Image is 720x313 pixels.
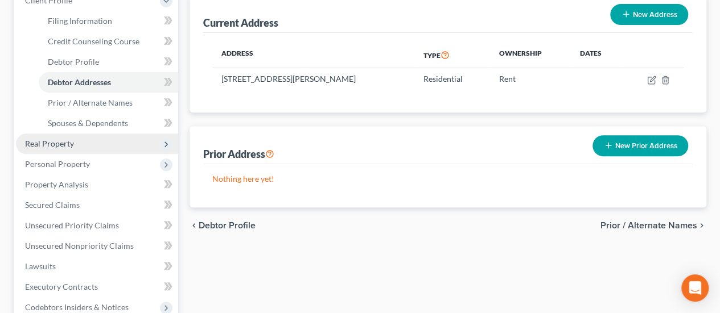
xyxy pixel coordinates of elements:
span: Debtor Profile [199,221,256,230]
a: Debtor Profile [39,52,178,72]
span: Property Analysis [25,180,88,189]
td: Rent [490,68,570,90]
button: New Address [610,4,688,25]
span: Prior / Alternate Names [600,221,697,230]
span: Codebtors Insiders & Notices [25,302,129,312]
span: Unsecured Priority Claims [25,220,119,230]
a: Debtor Addresses [39,72,178,93]
button: Prior / Alternate Names chevron_right [600,221,706,230]
i: chevron_left [190,221,199,230]
th: Dates [571,42,624,68]
a: Unsecured Priority Claims [16,215,178,236]
span: Credit Counseling Course [48,36,139,46]
th: Address [212,42,414,68]
span: Debtor Profile [48,57,99,66]
span: Personal Property [25,159,90,169]
a: Credit Counseling Course [39,31,178,52]
a: Prior / Alternate Names [39,93,178,113]
span: Filing Information [48,16,112,26]
div: Open Intercom Messenger [681,274,709,302]
span: Unsecured Nonpriority Claims [25,241,134,251]
td: Residential [414,68,491,90]
button: New Prior Address [593,135,688,156]
a: Unsecured Nonpriority Claims [16,236,178,256]
span: Debtor Addresses [48,77,111,87]
a: Secured Claims [16,195,178,215]
th: Type [414,42,491,68]
button: chevron_left Debtor Profile [190,221,256,230]
span: Secured Claims [25,200,80,210]
th: Ownership [490,42,570,68]
a: Property Analysis [16,174,178,195]
span: Prior / Alternate Names [48,98,133,107]
span: Executory Contracts [25,282,98,291]
span: Real Property [25,139,74,148]
span: Lawsuits [25,261,56,271]
td: [STREET_ADDRESS][PERSON_NAME] [212,68,414,90]
div: Current Address [203,16,278,30]
div: Prior Address [203,147,274,161]
p: Nothing here yet! [212,173,684,185]
a: Filing Information [39,11,178,31]
span: Spouses & Dependents [48,118,128,128]
a: Spouses & Dependents [39,113,178,133]
a: Executory Contracts [16,277,178,297]
a: Lawsuits [16,256,178,277]
i: chevron_right [697,221,706,230]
